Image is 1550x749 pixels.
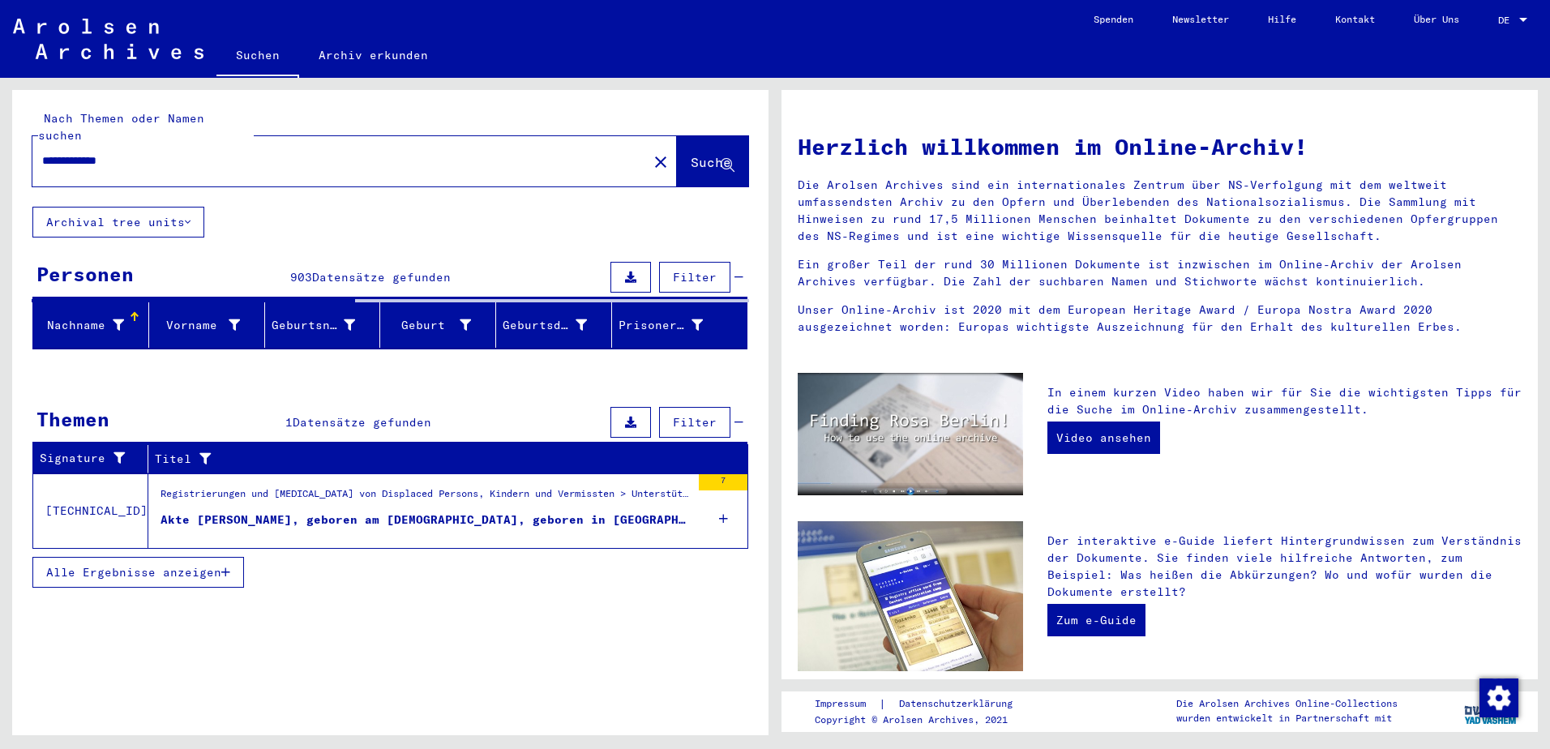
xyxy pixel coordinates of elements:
div: Prisoner # [619,312,727,338]
mat-header-cell: Prisoner # [612,302,747,348]
a: Archiv erkunden [299,36,447,75]
div: Akte [PERSON_NAME], geboren am [DEMOGRAPHIC_DATA], geboren in [GEOGRAPHIC_DATA] [161,511,691,529]
div: Registrierungen und [MEDICAL_DATA] von Displaced Persons, Kindern und Vermissten > Unterstützungs... [161,486,691,509]
mat-label: Nach Themen oder Namen suchen [38,111,204,143]
button: Archival tree units [32,207,204,238]
div: Prisoner # [619,317,703,334]
div: | [815,695,1032,713]
h1: Herzlich willkommen im Online-Archiv! [798,130,1522,164]
div: Zustimmung ändern [1479,678,1518,717]
p: Unser Online-Archiv ist 2020 mit dem European Heritage Award / Europa Nostra Award 2020 ausgezeic... [798,302,1522,336]
div: 7 [699,474,747,490]
a: Impressum [815,695,879,713]
p: Der interaktive e-Guide liefert Hintergrundwissen zum Verständnis der Dokumente. Sie finden viele... [1047,533,1522,601]
mat-icon: close [651,152,670,172]
div: Nachname [40,317,124,334]
div: Geburtsdatum [503,312,611,338]
a: Datenschutzerklärung [886,695,1032,713]
p: Die Arolsen Archives Online-Collections [1176,696,1398,711]
span: 903 [290,270,312,285]
a: Suchen [216,36,299,78]
div: Geburt‏ [387,317,471,334]
p: In einem kurzen Video haben wir für Sie die wichtigsten Tipps für die Suche im Online-Archiv zusa... [1047,384,1522,418]
button: Clear [644,145,677,178]
img: Zustimmung ändern [1479,678,1518,717]
div: Signature [40,450,127,467]
span: 1 [285,415,293,430]
button: Alle Ergebnisse anzeigen [32,557,244,588]
div: Geburtsname [272,317,356,334]
span: Filter [673,415,717,430]
div: Signature [40,446,148,472]
a: Zum e-Guide [1047,604,1145,636]
div: Geburtsdatum [503,317,587,334]
span: Datensätze gefunden [312,270,451,285]
img: Arolsen_neg.svg [13,19,203,59]
span: Datensätze gefunden [293,415,431,430]
span: Alle Ergebnisse anzeigen [46,565,221,580]
button: Suche [677,136,748,186]
p: Copyright © Arolsen Archives, 2021 [815,713,1032,727]
p: Ein großer Teil der rund 30 Millionen Dokumente ist inzwischen im Online-Archiv der Arolsen Archi... [798,256,1522,290]
span: Suche [691,154,731,170]
div: Titel [155,451,708,468]
mat-header-cell: Geburtsdatum [496,302,612,348]
button: Filter [659,407,730,438]
a: Video ansehen [1047,422,1160,454]
mat-header-cell: Vorname [149,302,265,348]
p: wurden entwickelt in Partnerschaft mit [1176,711,1398,725]
div: Vorname [156,317,240,334]
img: eguide.jpg [798,521,1023,671]
img: video.jpg [798,373,1023,495]
mat-header-cell: Nachname [33,302,149,348]
div: Vorname [156,312,264,338]
div: Geburt‏ [387,312,495,338]
div: Geburtsname [272,312,380,338]
div: Nachname [40,312,148,338]
div: Themen [36,404,109,434]
span: DE [1498,15,1516,26]
p: Die Arolsen Archives sind ein internationales Zentrum über NS-Verfolgung mit dem weltweit umfasse... [798,177,1522,245]
div: Titel [155,446,728,472]
td: [TECHNICAL_ID] [33,473,148,548]
img: yv_logo.png [1461,691,1522,731]
span: Filter [673,270,717,285]
div: Personen [36,259,134,289]
button: Filter [659,262,730,293]
mat-header-cell: Geburtsname [265,302,381,348]
mat-header-cell: Geburt‏ [380,302,496,348]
